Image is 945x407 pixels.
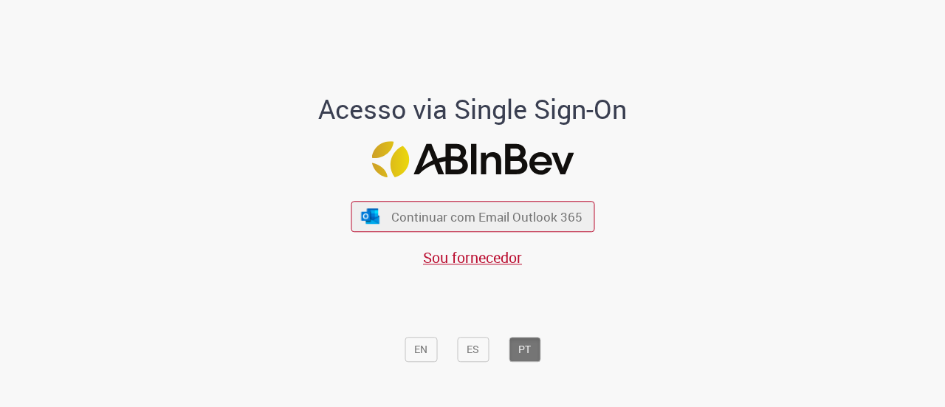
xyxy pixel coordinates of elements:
button: EN [405,337,437,362]
span: Continuar com Email Outlook 365 [391,208,583,225]
button: ícone Azure/Microsoft 360 Continuar com Email Outlook 365 [351,202,594,232]
button: ES [457,337,489,362]
img: ícone Azure/Microsoft 360 [360,208,381,224]
img: Logo ABInBev [371,141,574,177]
button: PT [509,337,540,362]
a: Sou fornecedor [423,247,522,267]
h1: Acesso via Single Sign-On [268,95,678,124]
